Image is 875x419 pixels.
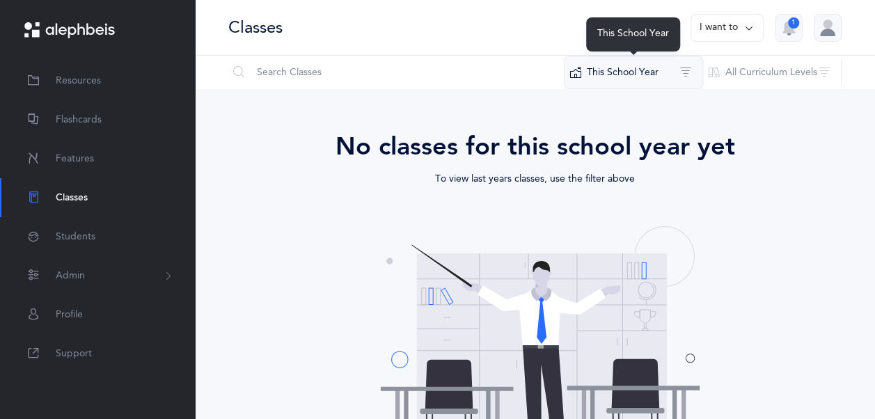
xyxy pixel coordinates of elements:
button: All Curriculum Levels [702,56,842,89]
iframe: Drift Widget Chat Controller [805,349,858,402]
div: No classes for this school year yet [234,128,836,166]
span: Resources [56,74,101,88]
div: This School Year [586,17,680,52]
input: Search Classes [228,56,565,89]
span: Classes [56,191,88,205]
span: Profile [56,308,83,322]
div: 1 [788,17,799,29]
div: To view last years classes, use the filter above [257,166,814,187]
span: Students [56,230,95,244]
button: I want to [691,14,764,42]
div: Classes [228,16,283,39]
span: Flashcards [56,113,102,127]
span: Admin [56,269,85,283]
button: 1 [775,14,803,42]
span: Features [56,152,94,166]
button: This School Year [564,56,703,89]
span: Support [56,347,92,361]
